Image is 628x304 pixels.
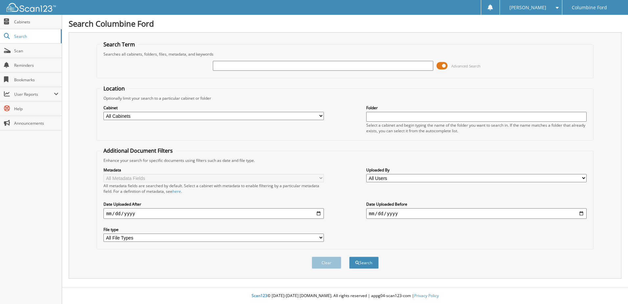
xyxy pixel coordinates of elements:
div: Optionally limit your search to a particular cabinet or folder [100,95,590,101]
span: Search [14,34,57,39]
legend: Location [100,85,128,92]
span: User Reports [14,91,54,97]
a: here [172,189,181,194]
a: Privacy Policy [414,293,439,298]
label: Date Uploaded Before [366,201,587,207]
label: File type [103,227,324,232]
div: © [DATE]-[DATE] [DOMAIN_NAME]. All rights reserved | appg04-scan123-com | [62,288,628,304]
span: Cabinets [14,19,58,25]
span: Scan [14,48,58,54]
span: Announcements [14,120,58,126]
input: start [103,208,324,219]
div: Select a cabinet and begin typing the name of the folder you want to search in. If the name match... [366,122,587,134]
span: Advanced Search [451,63,481,68]
span: Reminders [14,63,58,68]
input: end [366,208,587,219]
div: Enhance your search for specific documents using filters such as date and file type. [100,158,590,163]
img: scan123-logo-white.svg [7,3,56,12]
span: Bookmarks [14,77,58,83]
span: Columbine Ford [572,6,607,10]
label: Cabinet [103,105,324,111]
label: Uploaded By [366,167,587,173]
span: Help [14,106,58,112]
button: Clear [312,257,341,269]
h1: Search Columbine Ford [69,18,621,29]
label: Metadata [103,167,324,173]
span: Scan123 [252,293,267,298]
legend: Additional Document Filters [100,147,176,154]
div: Searches all cabinets, folders, files, metadata, and keywords [100,51,590,57]
label: Date Uploaded After [103,201,324,207]
span: [PERSON_NAME] [509,6,546,10]
legend: Search Term [100,41,138,48]
div: All metadata fields are searched by default. Select a cabinet with metadata to enable filtering b... [103,183,324,194]
button: Search [349,257,379,269]
label: Folder [366,105,587,111]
